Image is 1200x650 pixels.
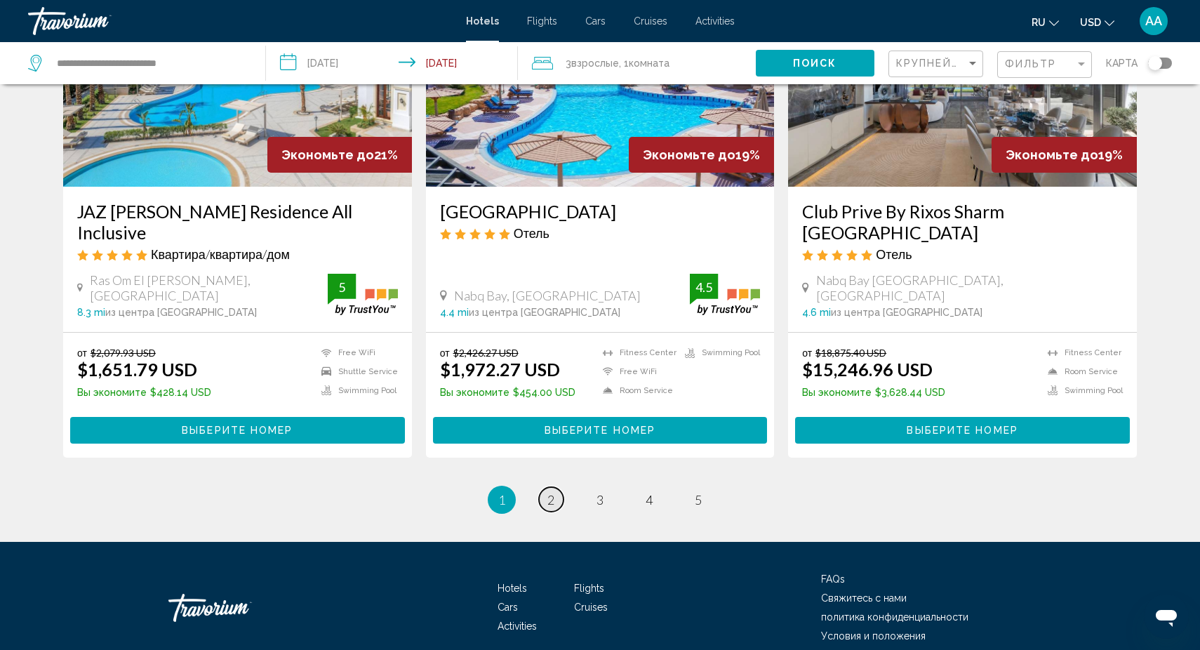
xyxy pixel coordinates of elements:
[629,58,669,69] span: Комната
[1032,17,1046,28] span: ru
[454,288,641,303] span: Nabq Bay, [GEOGRAPHIC_DATA]
[70,417,405,443] button: Выберите номер
[498,602,518,613] a: Cars
[571,58,619,69] span: Взрослые
[1138,57,1172,69] button: Toggle map
[281,147,374,162] span: Экономьте до
[498,621,537,632] span: Activities
[518,42,756,84] button: Travelers: 3 adults, 0 children
[566,53,619,73] span: 3
[1080,17,1101,28] span: USD
[527,15,557,27] span: Flights
[821,573,845,585] a: FAQs
[802,359,933,380] ins: $15,246.96 USD
[545,425,655,437] span: Выберите номер
[1041,385,1123,397] li: Swimming Pool
[992,137,1137,173] div: 19%
[28,7,452,35] a: Travorium
[498,583,527,594] a: Hotels
[795,420,1130,436] a: Выберите номер
[1041,366,1123,378] li: Room Service
[77,359,197,380] ins: $1,651.79 USD
[997,51,1092,79] button: Filter
[690,274,760,315] img: trustyou-badge.svg
[63,486,1137,514] ul: Pagination
[690,279,718,296] div: 4.5
[802,201,1123,243] a: Club Prive By Rixos Sharm [GEOGRAPHIC_DATA]
[77,307,105,318] span: 8.3 mi
[151,246,290,262] span: Квартира/квартира/дом
[619,53,669,73] span: , 1
[469,307,620,318] span: из центра [GEOGRAPHIC_DATA]
[876,246,912,262] span: Отель
[596,492,604,508] span: 3
[314,347,398,359] li: Free WiFi
[514,225,549,241] span: Отель
[816,272,1123,303] span: Nabq Bay [GEOGRAPHIC_DATA], [GEOGRAPHIC_DATA]
[440,201,761,222] a: [GEOGRAPHIC_DATA]
[266,42,518,84] button: Check-in date: Aug 20, 2025 Check-out date: Aug 25, 2025
[643,147,735,162] span: Экономьте до
[77,347,87,359] span: от
[821,611,968,623] a: политика конфиденциальности
[634,15,667,27] span: Cruises
[453,347,519,359] del: $2,426.27 USD
[77,387,147,398] span: Вы экономите
[1032,12,1059,32] button: Change language
[815,347,886,359] del: $18,875.40 USD
[596,347,678,359] li: Fitness Center
[440,347,450,359] span: от
[695,492,702,508] span: 5
[440,359,560,380] ins: $1,972.27 USD
[574,602,608,613] span: Cruises
[896,58,1064,69] span: Крупнейшие сбережения
[440,307,469,318] span: 4.4 mi
[182,425,293,437] span: Выберите номер
[90,272,328,303] span: Ras Om El [PERSON_NAME], [GEOGRAPHIC_DATA]
[585,15,606,27] a: Cars
[91,347,156,359] del: $2,079.93 USD
[629,137,774,173] div: 19%
[314,366,398,378] li: Shuttle Service
[907,425,1018,437] span: Выберите номер
[1041,347,1123,359] li: Fitness Center
[105,307,257,318] span: из центра [GEOGRAPHIC_DATA]
[466,15,499,27] span: Hotels
[440,225,761,241] div: 5 star Hotel
[596,366,678,378] li: Free WiFi
[77,201,398,243] a: JAZ [PERSON_NAME] Residence All Inclusive
[440,387,575,398] p: $454.00 USD
[1006,147,1098,162] span: Экономьте до
[267,137,412,173] div: 21%
[1106,53,1138,73] span: карта
[695,15,735,27] a: Activities
[1080,12,1114,32] button: Change currency
[678,347,760,359] li: Swimming Pool
[596,385,678,397] li: Room Service
[314,385,398,397] li: Swimming Pool
[1005,58,1057,69] span: Фильтр
[328,274,398,315] img: trustyou-badge.svg
[793,58,837,69] span: Поиск
[821,592,907,604] a: Свяжитесь с нами
[802,387,945,398] p: $3,628.44 USD
[433,420,768,436] a: Выберите номер
[77,246,398,262] div: 5 star Apartment
[168,587,309,629] a: Travorium
[1144,594,1189,639] iframe: Кнопка запуска окна обмена сообщениями
[547,492,554,508] span: 2
[802,307,831,318] span: 4.6 mi
[646,492,653,508] span: 4
[433,417,768,443] button: Выберите номер
[1135,6,1172,36] button: User Menu
[574,583,604,594] a: Flights
[77,387,211,398] p: $428.14 USD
